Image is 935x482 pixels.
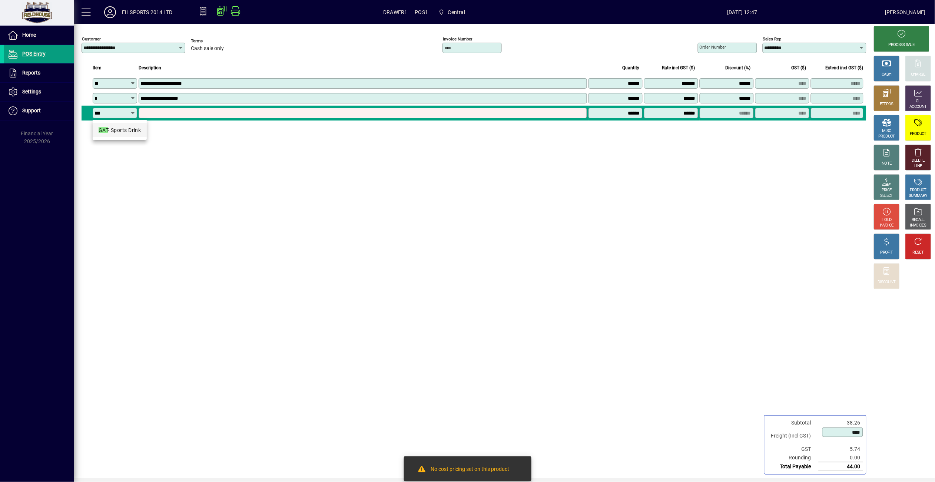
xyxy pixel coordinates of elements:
[4,64,74,82] a: Reports
[22,89,41,95] span: Settings
[878,134,895,139] div: PRODUCT
[415,6,428,18] span: POS1
[916,99,921,104] div: GL
[767,427,819,445] td: Freight (Incl GST)
[22,32,36,38] span: Home
[700,44,726,50] mat-label: Order number
[22,70,40,76] span: Reports
[889,42,915,48] div: PROCESS SALE
[22,51,46,57] span: POS Entry
[726,64,751,72] span: Discount (%)
[435,6,468,19] span: Central
[767,419,819,427] td: Subtotal
[911,72,926,77] div: CHARGE
[912,158,925,164] div: DELETE
[4,26,74,44] a: Home
[122,6,172,18] div: FH SPORTS 2014 LTD
[881,250,893,255] div: PROFIT
[139,64,161,72] span: Description
[623,64,640,72] span: Quantity
[885,6,926,18] div: [PERSON_NAME]
[909,193,928,199] div: SUMMARY
[448,6,465,18] span: Central
[912,217,925,223] div: RECALL
[4,102,74,120] a: Support
[93,123,147,137] mat-option: GAT - Sports Drink
[910,104,927,110] div: ACCOUNT
[763,36,782,42] mat-label: Sales rep
[191,46,224,52] span: Cash sale only
[819,445,863,453] td: 5.74
[662,64,695,72] span: Rate incl GST ($)
[819,453,863,462] td: 0.00
[99,126,141,134] div: - Sports Drink
[910,223,926,228] div: INVOICES
[767,453,819,462] td: Rounding
[910,188,926,193] div: PRODUCT
[22,108,41,113] span: Support
[819,419,863,427] td: 38.26
[880,102,894,107] div: EFTPOS
[882,188,892,193] div: PRICE
[882,128,891,134] div: MISC
[792,64,806,72] span: GST ($)
[431,465,510,474] div: No cost pricing set on this product
[880,223,893,228] div: INVOICE
[767,462,819,471] td: Total Payable
[913,250,924,255] div: RESET
[915,164,922,169] div: LINE
[882,217,892,223] div: HOLD
[4,83,74,101] a: Settings
[82,36,101,42] mat-label: Customer
[910,131,926,137] div: PRODUCT
[767,445,819,453] td: GST
[819,462,863,471] td: 44.00
[826,64,863,72] span: Extend incl GST ($)
[191,39,235,43] span: Terms
[443,36,473,42] mat-label: Invoice number
[99,127,108,133] em: GAT
[93,64,102,72] span: Item
[882,161,892,166] div: NOTE
[878,280,896,285] div: DISCOUNT
[881,193,893,199] div: SELECT
[882,72,892,77] div: CASH
[600,6,885,18] span: [DATE] 12:47
[98,6,122,19] button: Profile
[383,6,407,18] span: DRAWER1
